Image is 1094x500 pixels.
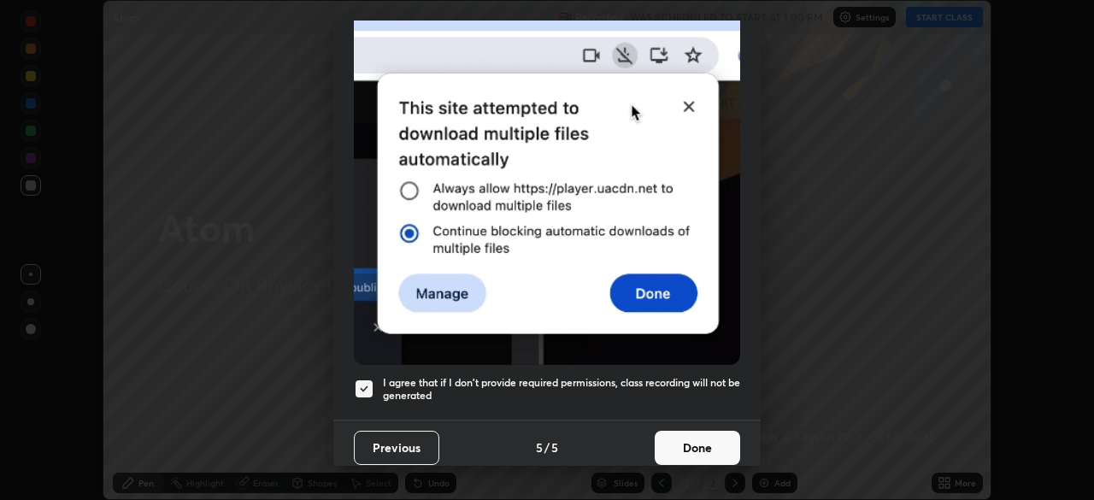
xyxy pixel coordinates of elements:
button: Previous [354,431,439,465]
h4: 5 [551,438,558,456]
h5: I agree that if I don't provide required permissions, class recording will not be generated [383,376,740,403]
button: Done [655,431,740,465]
h4: / [544,438,550,456]
h4: 5 [536,438,543,456]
